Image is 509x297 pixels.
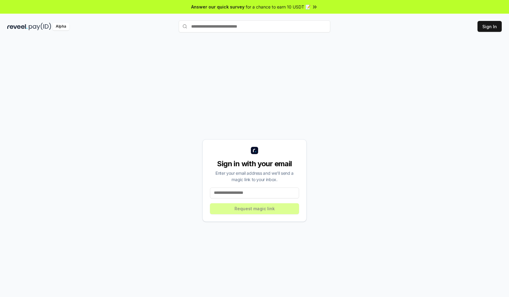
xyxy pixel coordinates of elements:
[210,170,299,183] div: Enter your email address and we’ll send a magic link to your inbox.
[191,4,245,10] span: Answer our quick survey
[7,23,28,30] img: reveel_dark
[29,23,51,30] img: pay_id
[210,159,299,169] div: Sign in with your email
[52,23,69,30] div: Alpha
[246,4,311,10] span: for a chance to earn 10 USDT 📝
[251,147,258,154] img: logo_small
[477,21,502,32] button: Sign In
